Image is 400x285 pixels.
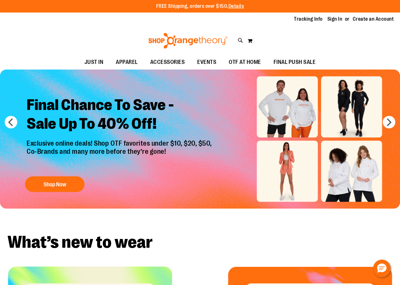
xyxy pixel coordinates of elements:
p: FREE Shipping, orders over $150. [156,3,244,10]
img: Shop Orangetheory [147,33,228,49]
h2: What’s new to wear [8,234,392,251]
a: EVENTS [191,55,223,70]
button: Shop Now [25,176,85,192]
a: Final Chance To Save -Sale Up To 40% Off! Exclusive online deals! Shop OTF favorites under $10, $... [22,91,218,195]
a: Details [228,3,244,9]
p: Exclusive online deals! Shop OTF favorites under $10, $20, $50, Co-Brands and many more before th... [22,139,218,170]
a: OTF AT HOME [223,55,267,70]
span: APPAREL [116,55,138,69]
a: APPAREL [110,55,144,70]
button: next [383,116,395,128]
button: Hello, have a question? Let’s chat. [373,260,391,277]
span: FINAL PUSH SALE [274,55,316,69]
a: Sign In [327,16,342,23]
a: Create an Account [353,16,394,23]
a: ACCESSORIES [144,55,191,70]
span: ACCESSORIES [150,55,185,69]
a: FINAL PUSH SALE [267,55,322,70]
span: JUST IN [85,55,104,69]
span: OTF AT HOME [229,55,261,69]
a: Tracking Info [294,16,323,23]
span: EVENTS [197,55,216,69]
button: prev [5,116,17,128]
a: JUST IN [78,55,110,70]
h2: Final Chance To Save - Sale Up To 40% Off! [22,91,218,139]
